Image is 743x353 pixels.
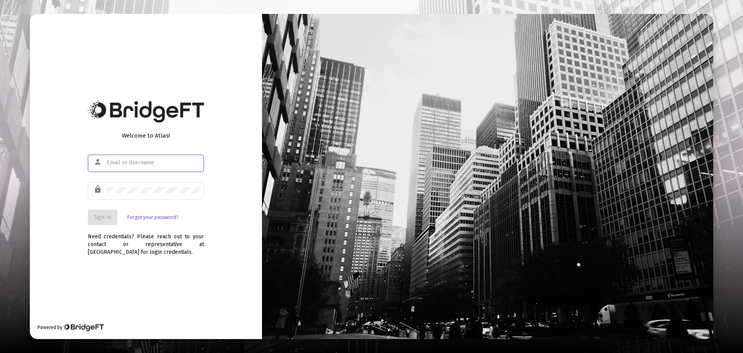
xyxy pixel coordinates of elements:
img: Bridge Financial Technology Logo [88,100,204,122]
mat-icon: lock [94,185,103,194]
a: Forgot your password? [127,214,178,221]
div: Powered by [38,324,104,331]
button: Sign In [88,210,117,225]
div: Welcome to Atlas! [88,132,204,139]
div: Need credentials? Please reach out to your contact or representative at [GEOGRAPHIC_DATA] for log... [88,225,204,256]
input: Email or Username [107,160,200,166]
img: Bridge Financial Technology Logo [63,324,104,331]
mat-icon: person [94,157,103,167]
span: Sign In [94,214,111,220]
